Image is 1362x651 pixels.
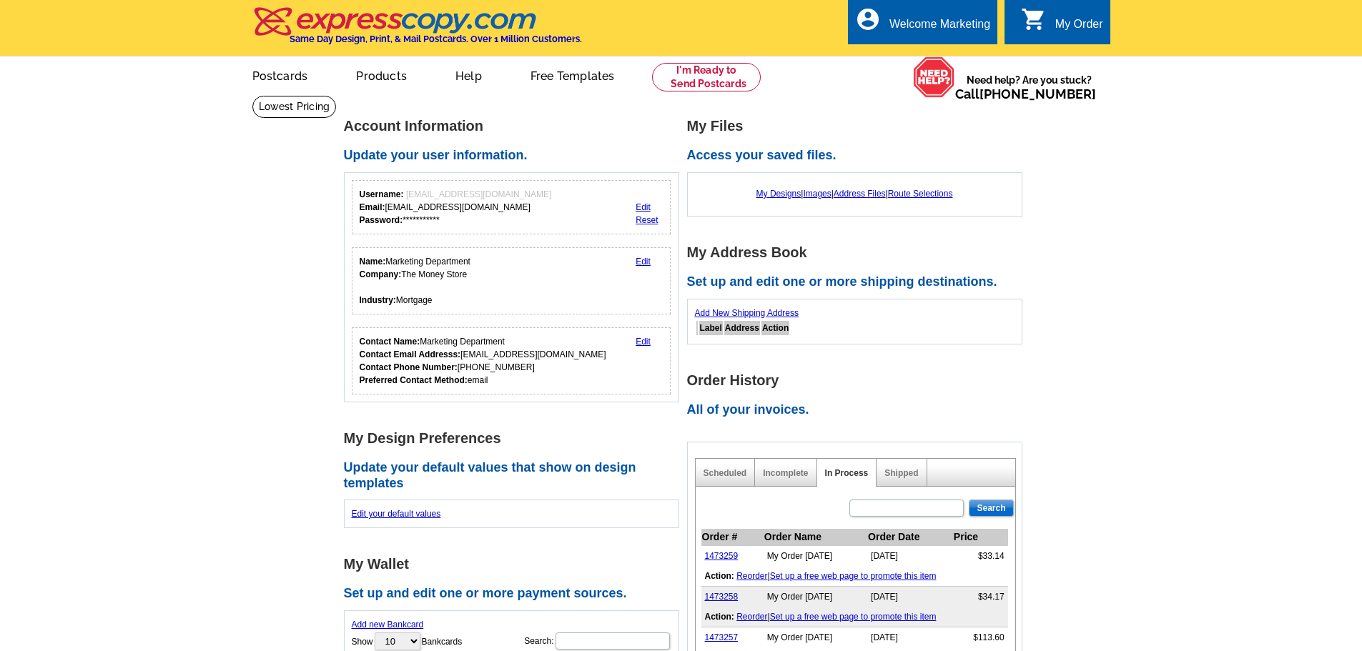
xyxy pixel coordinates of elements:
a: [PHONE_NUMBER] [979,86,1096,101]
td: | [701,607,1008,627]
a: Help [433,58,505,91]
select: ShowBankcards [375,632,420,650]
td: $113.60 [953,627,1008,648]
h2: Update your user information. [344,148,687,164]
input: Search [969,500,1013,517]
a: Reorder [736,571,767,581]
h1: My Design Preferences [344,431,687,446]
h4: Same Day Design, Print, & Mail Postcards. Over 1 Million Customers. [290,34,582,44]
h2: All of your invoices. [687,402,1030,418]
th: Address [724,321,760,335]
td: My Order [DATE] [764,627,867,648]
img: help [913,56,955,98]
i: account_circle [855,6,881,32]
td: My Order [DATE] [764,546,867,567]
a: Edit [636,257,651,267]
a: Add New Shipping Address [695,308,799,318]
h1: Order History [687,373,1030,388]
a: Reset [636,215,658,225]
b: Action: [705,612,734,622]
a: shopping_cart My Order [1021,16,1103,34]
a: Address Files [834,189,886,199]
div: Your login information. [352,180,671,234]
a: Postcards [230,58,331,91]
div: Welcome Marketing [889,18,990,38]
td: My Order [DATE] [764,587,867,607]
span: Call [955,86,1096,101]
a: Shipped [884,468,918,478]
a: Route Selections [888,189,953,199]
a: Set up a free web page to promote this item [770,571,937,581]
strong: Contact Email Addresss: [360,349,461,359]
strong: Password: [360,215,403,225]
a: Incomplete [763,468,808,478]
div: Marketing Department [EMAIL_ADDRESS][DOMAIN_NAME] [PHONE_NUMBER] email [360,335,606,387]
span: [EMAIL_ADDRESS][DOMAIN_NAME] [406,189,551,199]
strong: Email: [360,202,385,212]
a: Reorder [736,612,767,622]
strong: Username: [360,189,404,199]
div: | | | [695,180,1015,207]
div: My Order [1055,18,1103,38]
a: Add new Bankcard [352,620,424,630]
a: Free Templates [508,58,638,91]
h1: My Files [687,119,1030,134]
a: Products [333,58,430,91]
div: Who should we contact regarding order issues? [352,327,671,394]
th: Order # [701,529,764,546]
strong: Industry: [360,295,396,305]
a: Same Day Design, Print, & Mail Postcards. Over 1 Million Customers. [252,17,582,44]
td: [DATE] [867,546,953,567]
a: Images [803,189,831,199]
a: Edit [636,337,651,347]
h1: Account Information [344,119,687,134]
td: [DATE] [867,587,953,607]
a: In Process [825,468,869,478]
a: Set up a free web page to promote this item [770,612,937,622]
th: Order Name [764,529,867,546]
strong: Contact Name: [360,337,420,347]
td: $34.17 [953,587,1008,607]
a: Edit your default values [352,509,441,519]
th: Action [761,321,789,335]
a: 1473258 [705,592,739,602]
strong: Preferred Contact Method: [360,375,468,385]
a: Edit [636,202,651,212]
h2: Set up and edit one or more shipping destinations. [687,274,1030,290]
a: 1473259 [705,551,739,561]
th: Order Date [867,529,953,546]
div: Marketing Department The Money Store Mortgage [360,255,470,307]
td: $33.14 [953,546,1008,567]
td: | [701,566,1008,587]
td: [DATE] [867,627,953,648]
b: Action: [705,571,734,581]
span: Need help? Are you stuck? [955,73,1103,101]
th: Price [953,529,1008,546]
h2: Update your default values that show on design templates [344,460,687,491]
h2: Set up and edit one or more payment sources. [344,586,687,602]
label: Search: [524,631,671,651]
th: Label [699,321,723,335]
a: Scheduled [704,468,747,478]
i: shopping_cart [1021,6,1047,32]
a: 1473257 [705,632,739,642]
h2: Access your saved files. [687,148,1030,164]
div: Your personal details. [352,247,671,314]
strong: Contact Phone Number: [360,362,458,372]
h1: My Wallet [344,557,687,572]
strong: Company: [360,269,402,279]
h1: My Address Book [687,245,1030,260]
a: My Designs [756,189,801,199]
input: Search: [556,632,670,650]
strong: Name: [360,257,386,267]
